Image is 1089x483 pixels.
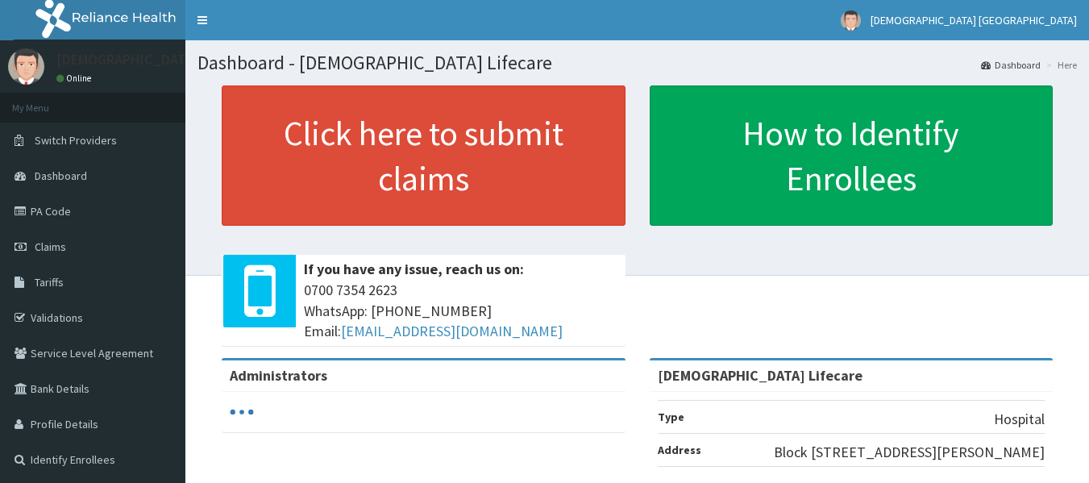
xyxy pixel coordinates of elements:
b: Administrators [230,366,327,385]
a: Dashboard [981,58,1041,72]
span: [DEMOGRAPHIC_DATA] [GEOGRAPHIC_DATA] [871,13,1077,27]
strong: [DEMOGRAPHIC_DATA] Lifecare [658,366,862,385]
a: [EMAIL_ADDRESS][DOMAIN_NAME] [341,322,563,340]
svg: audio-loading [230,400,254,424]
span: Tariffs [35,275,64,289]
img: User Image [841,10,861,31]
p: Block [STREET_ADDRESS][PERSON_NAME] [774,442,1045,463]
p: [DEMOGRAPHIC_DATA] [GEOGRAPHIC_DATA] [56,52,335,67]
a: Click here to submit claims [222,85,626,226]
span: Dashboard [35,169,87,183]
span: Claims [35,239,66,254]
span: 0700 7354 2623 WhatsApp: [PHONE_NUMBER] Email: [304,280,617,342]
b: If you have any issue, reach us on: [304,260,524,278]
b: Type [658,410,684,424]
h1: Dashboard - [DEMOGRAPHIC_DATA] Lifecare [197,52,1077,73]
b: Address [658,443,701,457]
a: Online [56,73,95,84]
span: Switch Providers [35,133,117,148]
li: Here [1042,58,1077,72]
p: Hospital [994,409,1045,430]
img: User Image [8,48,44,85]
a: How to Identify Enrollees [650,85,1054,226]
